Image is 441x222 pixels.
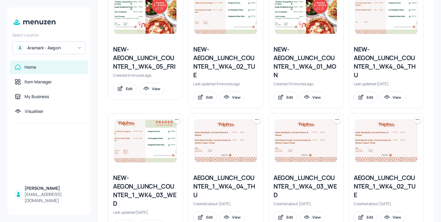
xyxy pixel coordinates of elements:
[354,81,419,86] div: Last updated [DATE].
[354,174,419,199] div: AEGON_LUNCH_COUNTER_1_WK4_02_TUE
[273,201,338,206] div: Created about [DATE].
[273,81,338,86] div: Created 10 minutes ago.
[24,64,36,70] div: Home
[393,95,401,100] div: View
[206,215,213,220] div: Edit
[115,120,176,162] img: 2025-09-17-1758108905662eig4xawdgsj.jpeg
[367,215,373,220] div: Edit
[193,81,258,86] div: Last updated 9 minutes ago.
[25,108,43,114] div: Visualiser
[113,73,178,78] div: Created 6 minutes ago.
[113,174,178,208] div: NEW-AEGON_LUNCH_COUNTER_1_WK4_03_WED
[232,95,241,100] div: View
[113,210,178,215] div: Last updated [DATE].
[24,79,52,85] div: Item Manager
[193,174,258,199] div: AEGON_LUNCH_COUNTER_1_WK4_04_THU
[152,86,160,91] div: View
[354,45,419,79] div: NEW-AEGON_LUNCH_COUNTER_1_WK4_04_THU
[232,215,241,220] div: View
[16,44,24,52] div: A
[354,201,419,206] div: Created about [DATE].
[273,45,338,79] div: NEW-AEGON_LUNCH_COUNTER_1_WK4_01_MON
[24,94,49,100] div: My Business
[312,95,321,100] div: View
[286,215,293,220] div: Edit
[367,95,373,100] div: Edit
[193,201,258,206] div: Created about [DATE].
[27,45,73,51] div: Aramark - Aegon
[24,191,83,204] div: [EMAIL_ADDRESS][DOMAIN_NAME]
[355,120,417,162] img: 2025-07-25-1753461621186xw36z2tr45s.jpeg
[193,45,258,79] div: NEW-AEGON_LUNCH_COUNTER_1_WK4_02_TUE
[113,45,178,71] div: NEW-AEGON_LUNCH_COUNTER_1_WK4_05_FRI
[312,215,321,220] div: View
[393,215,401,220] div: View
[286,95,293,100] div: Edit
[275,120,337,162] img: 2025-07-25-1753461621186xw36z2tr45s.jpeg
[12,33,86,38] div: Select Location
[24,185,83,191] div: [PERSON_NAME]
[206,95,213,100] div: Edit
[126,86,133,91] div: Edit
[195,120,257,162] img: 2025-07-25-1753461621186xw36z2tr45s.jpeg
[273,174,338,199] div: AEGON_LUNCH_COUNTER_1_WK4_03_WED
